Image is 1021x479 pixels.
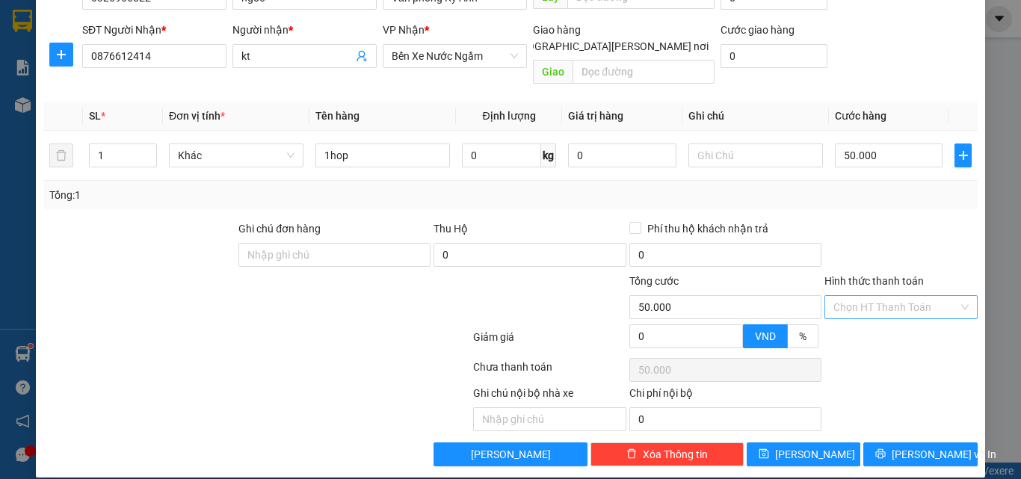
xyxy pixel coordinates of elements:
[169,110,225,122] span: Đơn vị tính
[682,102,829,131] th: Ghi chú
[471,446,551,463] span: [PERSON_NAME]
[568,143,676,167] input: 0
[799,330,806,342] span: %
[392,45,518,67] span: Bến Xe Nước Ngầm
[473,385,626,407] div: Ghi chú nội bộ nhà xe
[626,448,637,460] span: delete
[473,407,626,431] input: Nhập ghi chú
[89,110,101,122] span: SL
[315,143,450,167] input: VD: Bàn, Ghế
[629,275,679,287] span: Tổng cước
[315,110,360,122] span: Tên hàng
[383,24,425,36] span: VP Nhận
[590,442,744,466] button: deleteXóa Thông tin
[49,43,73,67] button: plus
[892,446,996,463] span: [PERSON_NAME] và In
[238,243,431,267] input: Ghi chú đơn hàng
[11,87,123,119] div: Gửi: Văn phòng Kỳ Anh
[49,143,73,167] button: delete
[721,44,827,68] input: Cước giao hàng
[472,329,628,355] div: Giảm giá
[434,442,587,466] button: [PERSON_NAME]
[356,50,368,62] span: user-add
[747,442,861,466] button: save[PERSON_NAME]
[49,187,395,203] div: Tổng: 1
[541,143,556,167] span: kg
[629,385,821,407] div: Chi phí nội bộ
[643,446,708,463] span: Xóa Thông tin
[67,63,187,79] text: VPKA1508250600
[863,442,978,466] button: printer[PERSON_NAME] và In
[755,330,776,342] span: VND
[178,144,294,167] span: Khác
[775,446,855,463] span: [PERSON_NAME]
[721,24,795,36] label: Cước giao hàng
[238,223,321,235] label: Ghi chú đơn hàng
[533,24,581,36] span: Giao hàng
[472,359,628,385] div: Chưa thanh toán
[131,87,243,119] div: Nhận: Dọc Đường
[232,22,377,38] div: Người nhận
[505,38,715,55] span: [GEOGRAPHIC_DATA][PERSON_NAME] nơi
[759,448,769,460] span: save
[82,22,226,38] div: SĐT Người Nhận
[835,110,886,122] span: Cước hàng
[573,60,715,84] input: Dọc đường
[50,49,73,61] span: plus
[824,275,924,287] label: Hình thức thanh toán
[688,143,823,167] input: Ghi Chú
[533,60,573,84] span: Giao
[875,448,886,460] span: printer
[954,143,972,167] button: plus
[434,223,468,235] span: Thu Hộ
[955,149,971,161] span: plus
[482,110,535,122] span: Định lượng
[641,220,774,237] span: Phí thu hộ khách nhận trả
[568,110,623,122] span: Giá trị hàng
